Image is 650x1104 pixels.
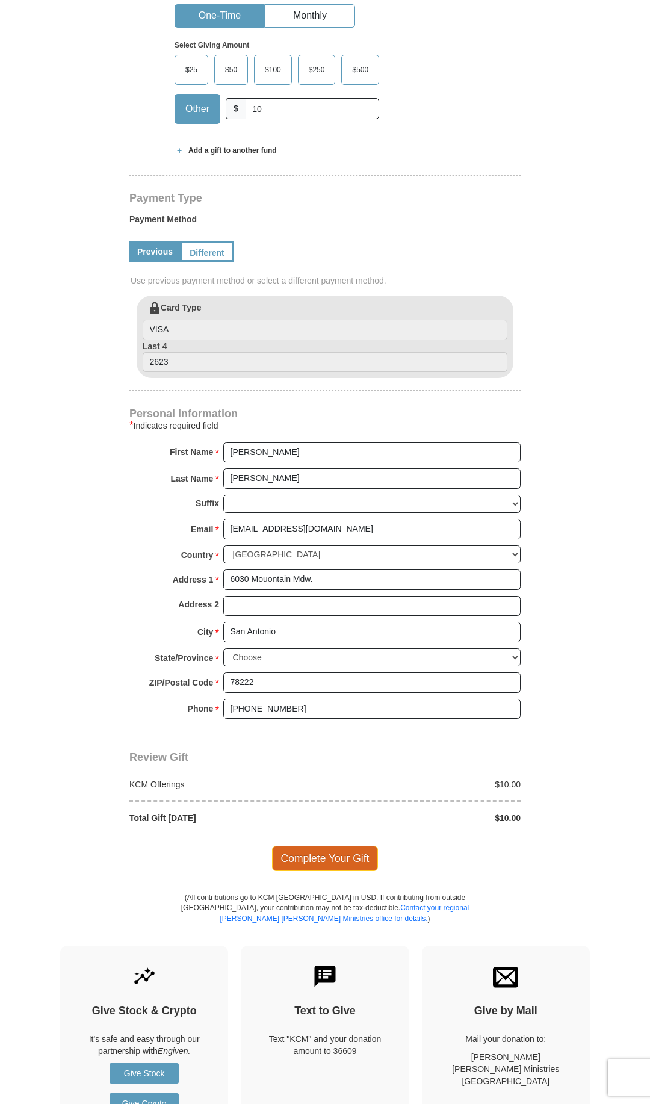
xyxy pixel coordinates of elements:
h4: Give Stock & Crypto [81,1005,207,1018]
input: Other Amount [246,98,379,119]
input: Last 4 [143,352,507,373]
div: $10.00 [325,812,527,824]
p: (All contributions go to KCM [GEOGRAPHIC_DATA] in USD. If contributing from outside [GEOGRAPHIC_D... [181,893,469,945]
strong: Address 1 [173,571,214,588]
h4: Give by Mail [443,1005,569,1018]
h4: Payment Type [129,193,521,203]
strong: First Name [170,444,213,461]
span: Other [179,100,215,118]
img: envelope.svg [493,964,518,989]
strong: Email [191,521,213,538]
span: $25 [179,61,203,79]
label: Card Type [143,302,507,340]
div: Total Gift [DATE] [123,812,326,824]
strong: Last Name [171,470,214,487]
a: Different [181,241,234,262]
button: One-Time [175,5,264,27]
strong: State/Province [155,650,213,666]
img: text-to-give.svg [312,964,338,989]
input: Card Type [143,320,507,340]
strong: City [197,624,213,640]
span: Add a gift to another fund [184,146,277,156]
span: Complete Your Gift [272,846,379,871]
div: Indicates required field [129,418,521,433]
div: $10.00 [325,778,527,790]
label: Payment Method [129,213,521,231]
button: Monthly [265,5,354,27]
h4: Personal Information [129,409,521,418]
strong: Address 2 [178,596,219,613]
span: Use previous payment method or select a different payment method. [131,274,522,287]
p: Mail your donation to: [443,1033,569,1045]
a: Contact your regional [PERSON_NAME] [PERSON_NAME] Ministries office for details. [220,904,469,922]
label: Last 4 [143,340,507,373]
div: KCM Offerings [123,778,326,790]
div: Text "KCM" and your donation amount to 36609 [262,1033,388,1057]
p: It's safe and easy through our partnership with [81,1033,207,1057]
img: give-by-stock.svg [132,964,157,989]
a: Give Stock [110,1063,179,1084]
p: [PERSON_NAME] [PERSON_NAME] Ministries [GEOGRAPHIC_DATA] [443,1051,569,1087]
span: Review Gift [129,751,188,763]
span: $100 [259,61,287,79]
h4: Text to Give [262,1005,388,1018]
span: $250 [303,61,331,79]
strong: Suffix [196,495,219,512]
span: $500 [346,61,374,79]
i: Engiven. [158,1046,190,1056]
strong: Phone [188,700,214,717]
strong: Select Giving Amount [175,41,249,49]
span: $50 [219,61,243,79]
span: $ [226,98,246,119]
a: Previous [129,241,181,262]
strong: Country [181,547,214,563]
strong: ZIP/Postal Code [149,674,214,691]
